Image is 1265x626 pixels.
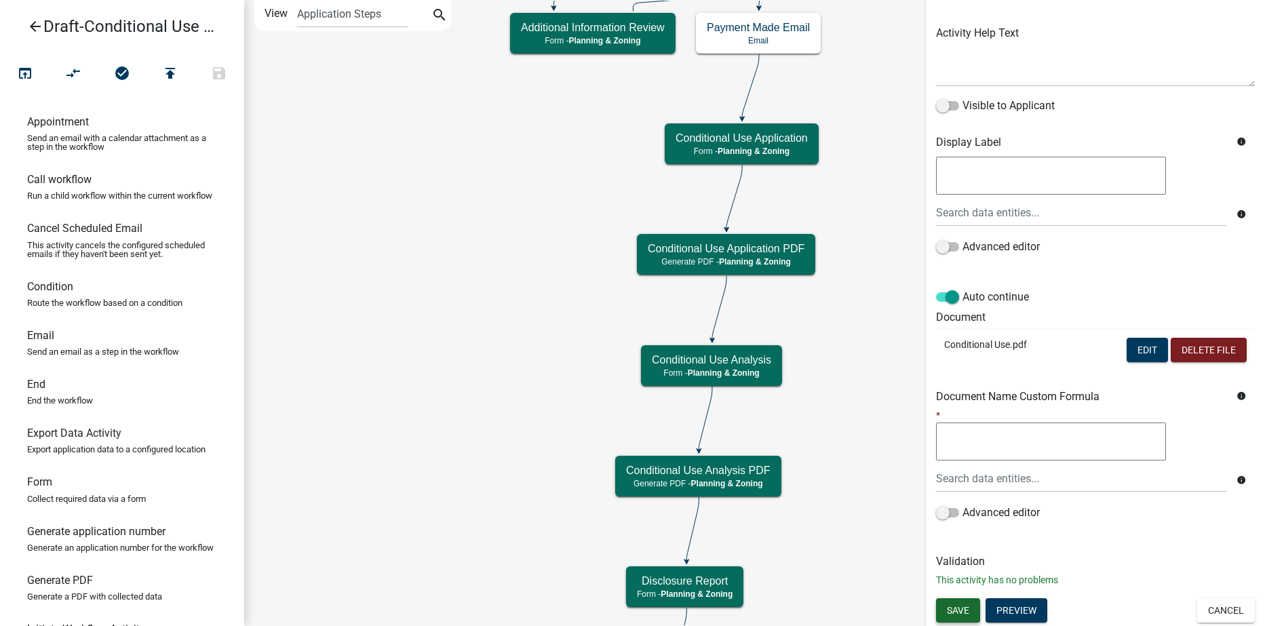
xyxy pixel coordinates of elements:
label: Visible to Applicant [936,98,1055,114]
button: Edit [1127,338,1168,362]
h5: Conditional Use Application PDF [648,242,804,255]
h5: Conditional Use Analysis [652,353,771,366]
label: Auto continue [936,289,1029,305]
input: Search data entities... [936,465,1226,492]
button: Auto Layout [49,60,98,89]
h6: Document Name Custom Formula [936,390,1226,403]
i: open_in_browser [17,65,33,84]
button: Save [936,598,980,623]
h5: Conditional Use Analysis PDF [626,464,771,477]
h6: Email [27,329,54,342]
span: Planning & Zoning [719,257,791,267]
button: Publish [146,60,195,89]
i: info [1237,210,1246,219]
span: Planning & Zoning [691,479,763,488]
i: arrow_back [27,18,43,37]
p: Collect required data via a form [27,494,146,503]
button: Save [195,60,244,89]
p: Conditional Use.pdf [944,338,1062,352]
p: This activity has no problems [936,573,1255,587]
button: Delete File [1171,338,1247,362]
span: Planning & Zoning [569,36,641,45]
span: Planning & Zoning [661,589,733,599]
p: Send an email as a step in the workflow [27,347,179,356]
h6: Appointment [27,115,89,128]
button: Test Workflow [1,60,50,89]
h6: Validation [936,555,1255,568]
input: Search data entities... [936,199,1226,227]
h6: Display Label [936,136,1226,149]
span: Planning & Zoning [718,146,790,156]
button: Cancel [1197,598,1255,623]
label: Advanced editor [936,505,1040,521]
p: Generate an application number for the workflow [27,543,214,552]
p: Export application data to a configured location [27,445,206,454]
span: Save [947,604,969,615]
p: Send an email with a calendar attachment as a step in the workflow [27,134,217,151]
p: Generate PDF - [626,479,771,488]
h6: Document [936,311,1255,324]
p: Form - [637,589,733,599]
h6: Call workflow [27,173,92,186]
h6: End [27,378,45,391]
i: check_circle [114,65,130,84]
i: compare_arrows [66,65,82,84]
h6: Generate application number [27,525,166,538]
span: Planning & Zoning [688,368,760,378]
h5: Disclosure Report [637,574,733,587]
p: This activity cancels the configured scheduled emails if they haven't been sent yet. [27,241,217,258]
i: save [211,65,227,84]
h6: Cancel Scheduled Email [27,222,142,235]
h6: Condition [27,280,73,293]
p: Email [707,36,810,45]
i: publish [162,65,178,84]
p: Form - [676,146,808,156]
p: Route the workflow based on a condition [27,298,182,307]
button: No problems [98,60,147,89]
h5: Additional Information Review [521,21,665,34]
div: Workflow actions [1,60,244,92]
p: Form - [521,36,665,45]
button: search [429,5,450,27]
h6: Generate PDF [27,574,93,587]
p: Generate a PDF with collected data [27,592,162,601]
h5: Conditional Use Application [676,132,808,144]
h6: Form [27,475,52,488]
i: info [1237,475,1246,485]
p: End the workflow [27,396,93,405]
a: Draft-Conditional Use Application [11,11,222,42]
p: Form - [652,368,771,378]
p: Generate PDF - [648,257,804,267]
label: Advanced editor [936,239,1040,255]
p: Run a child workflow within the current workflow [27,191,212,200]
h6: Export Data Activity [27,427,121,439]
i: info [1237,137,1246,146]
i: info [1237,391,1246,401]
i: search [431,7,448,26]
button: Preview [986,598,1047,623]
h5: Payment Made Email [707,21,810,34]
